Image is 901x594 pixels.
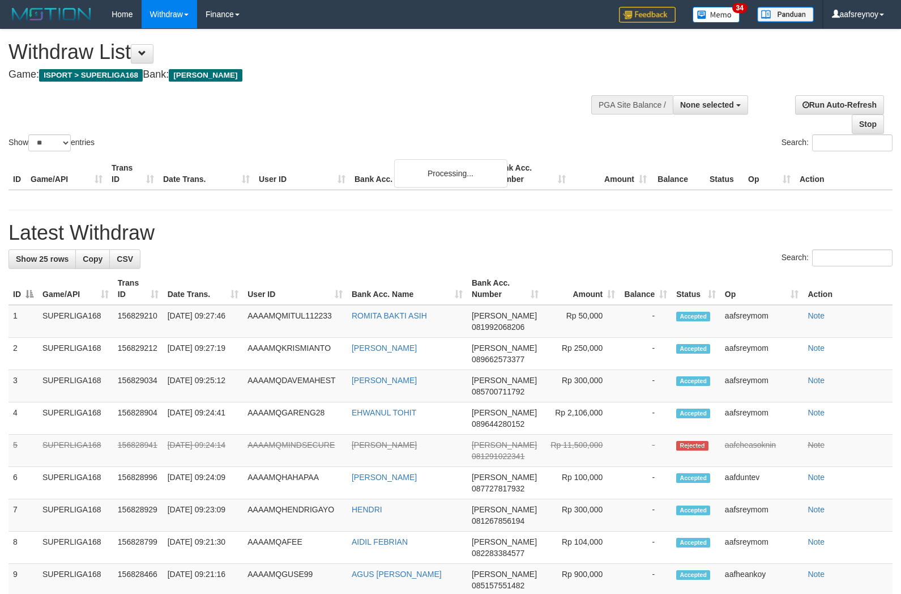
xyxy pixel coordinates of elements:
[808,570,825,579] a: Note
[254,158,350,190] th: User ID
[693,7,740,23] img: Button%20Memo.svg
[570,158,651,190] th: Amount
[543,532,620,564] td: Rp 104,000
[720,402,804,435] td: aafsreymom
[117,254,133,264] span: CSV
[113,338,163,370] td: 156829212
[620,499,672,532] td: -
[75,249,110,269] a: Copy
[543,467,620,499] td: Rp 100,000
[808,376,825,385] a: Note
[352,440,417,449] a: [PERSON_NAME]
[8,467,38,499] td: 6
[38,273,113,305] th: Game/API: activate to sort column ascending
[620,338,672,370] td: -
[673,95,748,114] button: None selected
[8,305,38,338] td: 1
[680,100,734,109] span: None selected
[347,273,467,305] th: Bank Acc. Name: activate to sort column ascending
[163,435,244,467] td: [DATE] 09:24:14
[472,473,537,482] span: [PERSON_NAME]
[472,570,537,579] span: [PERSON_NAME]
[720,338,804,370] td: aafsreymom
[169,69,242,82] span: [PERSON_NAME]
[620,305,672,338] td: -
[243,467,347,499] td: AAAAMQHAHAPAA
[472,452,524,461] span: Copy 081291022341 to clipboard
[676,538,710,548] span: Accepted
[812,249,893,266] input: Search:
[620,370,672,402] td: -
[472,581,524,590] span: Copy 085157551482 to clipboard
[243,435,347,467] td: AAAAMQMINDSECURE
[163,467,244,499] td: [DATE] 09:24:09
[472,343,537,353] span: [PERSON_NAME]
[16,254,69,264] span: Show 25 rows
[808,440,825,449] a: Note
[705,158,744,190] th: Status
[113,273,163,305] th: Trans ID: activate to sort column ascending
[795,158,893,190] th: Action
[83,254,103,264] span: Copy
[38,499,113,532] td: SUPERLIGA168
[795,95,884,114] a: Run Auto-Refresh
[543,370,620,402] td: Rp 300,000
[163,305,244,338] td: [DATE] 09:27:46
[394,159,507,188] div: Processing...
[808,343,825,353] a: Note
[352,343,417,353] a: [PERSON_NAME]
[8,222,893,244] h1: Latest Withdraw
[8,69,590,80] h4: Game: Bank:
[808,473,825,482] a: Note
[113,467,163,499] td: 156828996
[808,408,825,417] a: Note
[38,305,113,338] td: SUPERLIGA168
[620,467,672,499] td: -
[472,311,537,320] span: [PERSON_NAME]
[852,114,884,134] a: Stop
[720,532,804,564] td: aafsreymom
[620,532,672,564] td: -
[113,532,163,564] td: 156828799
[113,305,163,338] td: 156829210
[676,344,710,354] span: Accepted
[38,338,113,370] td: SUPERLIGA168
[472,376,537,385] span: [PERSON_NAME]
[352,376,417,385] a: [PERSON_NAME]
[109,249,140,269] a: CSV
[676,570,710,580] span: Accepted
[8,370,38,402] td: 3
[8,499,38,532] td: 7
[39,69,143,82] span: ISPORT > SUPERLIGA168
[352,473,417,482] a: [PERSON_NAME]
[243,532,347,564] td: AAAAMQAFEE
[803,273,893,305] th: Action
[808,537,825,546] a: Note
[676,473,710,483] span: Accepted
[472,387,524,396] span: Copy 085700711792 to clipboard
[782,134,893,151] label: Search:
[676,409,710,418] span: Accepted
[163,338,244,370] td: [DATE] 09:27:19
[352,408,416,417] a: EHWANUL TOHIT
[676,441,708,451] span: Rejected
[8,134,95,151] label: Show entries
[472,419,524,428] span: Copy 089644280152 to clipboard
[38,435,113,467] td: SUPERLIGA168
[720,499,804,532] td: aafsreymom
[243,370,347,402] td: AAAAMQDAVEMAHEST
[243,338,347,370] td: AAAAMQKRISMIANTO
[8,402,38,435] td: 4
[543,499,620,532] td: Rp 300,000
[472,516,524,525] span: Copy 081267856194 to clipboard
[676,506,710,515] span: Accepted
[744,158,795,190] th: Op
[8,41,590,63] h1: Withdraw List
[163,402,244,435] td: [DATE] 09:24:41
[467,273,543,305] th: Bank Acc. Number: activate to sort column ascending
[620,402,672,435] td: -
[812,134,893,151] input: Search:
[8,532,38,564] td: 8
[543,305,620,338] td: Rp 50,000
[243,305,347,338] td: AAAAMQMITUL112233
